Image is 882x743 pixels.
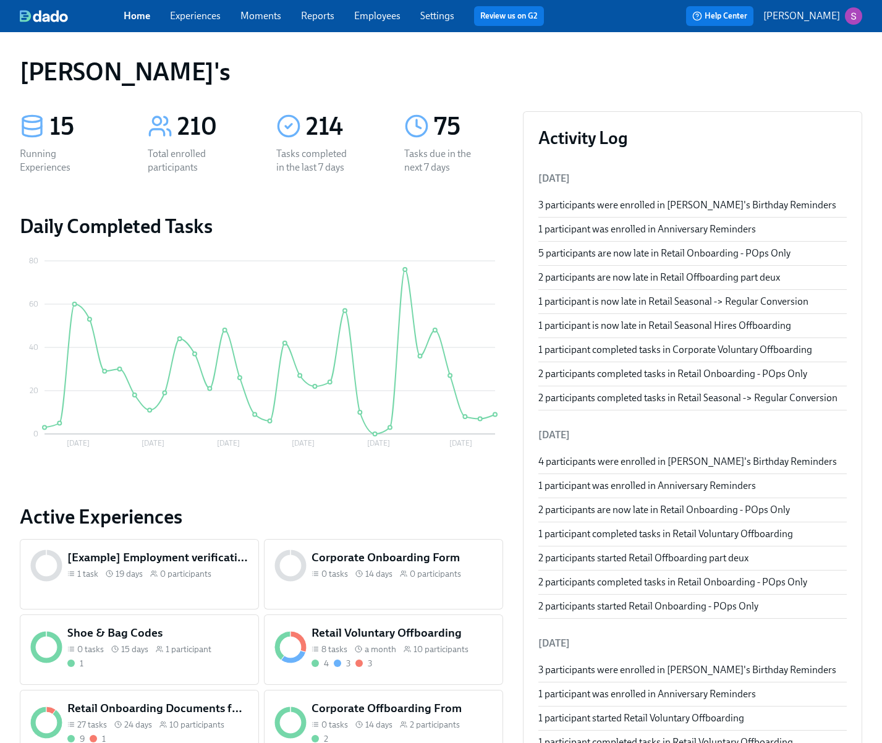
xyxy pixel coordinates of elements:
[538,687,847,701] div: 1 participant was enrolled in Anniversary Reminders
[410,719,460,731] span: 2 participants
[20,10,124,22] a: dado
[301,10,334,22] a: Reports
[763,7,862,25] button: [PERSON_NAME]
[20,147,99,174] div: Running Experiences
[763,9,840,23] p: [PERSON_NAME]
[538,711,847,725] div: 1 participant started Retail Voluntary Offboarding
[77,719,107,731] span: 27 tasks
[355,658,372,669] div: With overdue tasks
[124,10,150,22] a: Home
[160,568,211,580] span: 0 participants
[77,568,98,580] span: 1 task
[538,319,847,333] div: 1 participant is now late in Retail Seasonal Hires Offboarding
[116,568,143,580] span: 19 days
[67,700,248,716] h5: Retail Onboarding Documents for Review & Signing
[321,643,347,655] span: 8 tasks
[170,10,221,22] a: Experiences
[365,719,392,731] span: 14 days
[30,386,38,395] tspan: 20
[404,147,483,174] div: Tasks due in the next 7 days
[67,439,90,448] tspan: [DATE]
[264,539,503,609] a: Corporate Onboarding Form0 tasks 14 days0 participants
[413,643,469,655] span: 10 participants
[434,111,502,142] div: 75
[312,700,493,716] h5: Corporate Offboarding From
[480,10,538,22] a: Review us on G2
[264,614,503,685] a: Retail Voluntary Offboarding8 tasks a month10 participants433
[324,658,329,669] div: 4
[538,629,847,658] li: [DATE]
[538,663,847,677] div: 3 participants were enrolled in [PERSON_NAME]'s Birthday Reminders
[29,343,38,352] tspan: 40
[33,430,38,438] tspan: 0
[20,214,503,239] h2: Daily Completed Tasks
[354,10,401,22] a: Employees
[276,147,355,174] div: Tasks completed in the last 7 days
[410,568,461,580] span: 0 participants
[449,439,472,448] tspan: [DATE]
[538,479,847,493] div: 1 participant was enrolled in Anniversary Reminders
[142,439,164,448] tspan: [DATE]
[538,172,570,184] span: [DATE]
[538,127,847,149] h3: Activity Log
[538,600,847,613] div: 2 participants started Retail Onboarding - POps Only
[538,271,847,284] div: 2 participants are now late in Retail Offboarding part deux
[538,503,847,517] div: 2 participants are now late in Retail Onboarding - POps Only
[474,6,544,26] button: Review us on G2
[166,643,211,655] span: 1 participant
[365,643,396,655] span: a month
[148,147,227,174] div: Total enrolled participants
[292,439,315,448] tspan: [DATE]
[538,198,847,212] div: 3 participants were enrolled in [PERSON_NAME]'s Birthday Reminders
[538,391,847,405] div: 2 participants completed tasks in Retail Seasonal -> Regular Conversion
[538,420,847,450] li: [DATE]
[67,625,248,641] h5: Shoe & Bag Codes
[240,10,281,22] a: Moments
[20,539,259,609] a: [Example] Employment verification letters1 task 19 days0 participants
[80,658,83,669] div: 1
[121,643,148,655] span: 15 days
[29,257,38,265] tspan: 80
[686,6,753,26] button: Help Center
[845,7,862,25] img: ACg8ocKvalk5eKiSYA0Mj5kntfYcqlTkZhBNoQiYmXyzfaV5EtRlXQ=s96-c
[20,614,259,685] a: Shoe & Bag Codes0 tasks 15 days1 participant1
[538,367,847,381] div: 2 participants completed tasks in Retail Onboarding - POps Only
[20,57,231,87] h1: [PERSON_NAME]'s
[538,455,847,469] div: 4 participants were enrolled in [PERSON_NAME]'s Birthday Reminders
[67,658,83,669] div: Completed all due tasks
[312,625,493,641] h5: Retail Voluntary Offboarding
[538,575,847,589] div: 2 participants completed tasks in Retail Onboarding - POps Only
[321,568,348,580] span: 0 tasks
[420,10,454,22] a: Settings
[538,295,847,308] div: 1 participant is now late in Retail Seasonal -> Regular Conversion
[217,439,240,448] tspan: [DATE]
[538,247,847,260] div: 5 participants are now late in Retail Onboarding - POps Only
[306,111,375,142] div: 214
[20,10,68,22] img: dado
[692,10,747,22] span: Help Center
[538,527,847,541] div: 1 participant completed tasks in Retail Voluntary Offboarding
[124,719,152,731] span: 24 days
[312,550,493,566] h5: Corporate Onboarding Form
[367,439,390,448] tspan: [DATE]
[538,551,847,565] div: 2 participants started Retail Offboarding part deux
[346,658,350,669] div: 3
[312,658,329,669] div: Completed all due tasks
[77,643,104,655] span: 0 tasks
[169,719,224,731] span: 10 participants
[538,223,847,236] div: 1 participant was enrolled in Anniversary Reminders
[368,658,372,669] div: 3
[321,719,348,731] span: 0 tasks
[49,111,118,142] div: 15
[334,658,350,669] div: On time with open tasks
[29,300,38,308] tspan: 60
[20,504,503,529] a: Active Experiences
[67,550,248,566] h5: [Example] Employment verification letters
[365,568,392,580] span: 14 days
[538,343,847,357] div: 1 participant completed tasks in Corporate Voluntary Offboarding
[177,111,246,142] div: 210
